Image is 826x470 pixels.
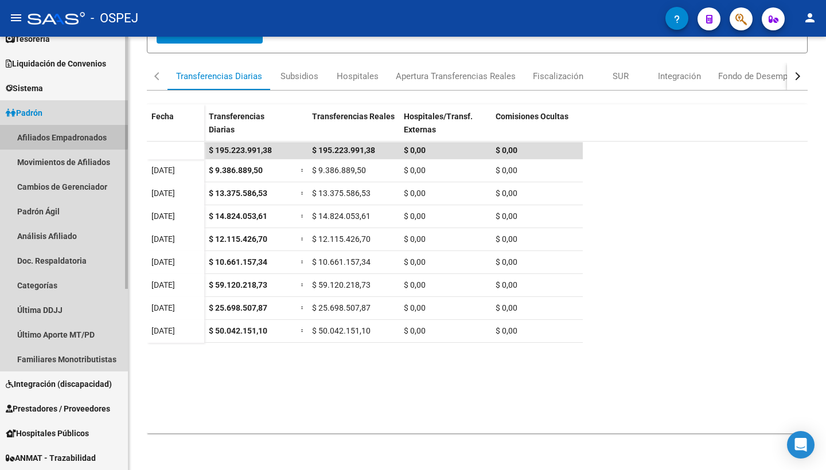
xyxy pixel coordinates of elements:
[404,326,426,335] span: $ 0,00
[91,6,138,31] span: - OSPEJ
[404,146,426,155] span: $ 0,00
[6,378,112,390] span: Integración (discapacidad)
[151,234,175,244] span: [DATE]
[312,146,375,155] span: $ 195.223.991,38
[399,104,491,152] datatable-header-cell: Hospitales/Transf. Externas
[658,70,701,83] div: Integración
[718,70,800,83] div: Fondo de Desempleo
[209,234,267,244] span: $ 12.115.426,70
[151,257,175,267] span: [DATE]
[151,211,175,221] span: [DATE]
[312,326,371,335] span: $ 50.042.151,10
[167,27,252,37] span: Buscar Período
[404,112,473,134] span: Hospitales/Transf. Externas
[533,70,583,83] div: Fiscalización
[209,211,267,221] span: $ 14.824.053,61
[209,326,267,335] span: $ 50.042.151,10
[312,303,371,312] span: $ 25.698.507,87
[491,104,583,152] datatable-header-cell: Comisiones Ocultas
[151,280,175,289] span: [DATE]
[204,104,296,152] datatable-header-cell: Transferencias Diarias
[312,280,371,289] span: $ 59.120.218,73
[6,427,89,440] span: Hospitales Públicos
[301,211,305,221] span: =
[787,431,815,459] div: Open Intercom Messenger
[209,189,267,198] span: $ 13.375.586,53
[301,303,305,312] span: =
[6,107,42,119] span: Padrón
[312,211,371,221] span: $ 14.824.053,61
[312,112,395,121] span: Transferencias Reales
[496,326,517,335] span: $ 0,00
[496,166,517,175] span: $ 0,00
[337,70,379,83] div: Hospitales
[301,166,305,175] span: =
[803,11,817,25] mat-icon: person
[496,112,568,121] span: Comisiones Ocultas
[151,112,174,121] span: Fecha
[6,57,106,70] span: Liquidación de Convenios
[312,189,371,198] span: $ 13.375.586,53
[209,112,264,134] span: Transferencias Diarias
[404,211,426,221] span: $ 0,00
[496,211,517,221] span: $ 0,00
[404,234,426,244] span: $ 0,00
[147,104,204,152] datatable-header-cell: Fecha
[6,402,110,415] span: Prestadores / Proveedores
[312,234,371,244] span: $ 12.115.426,70
[280,70,318,83] div: Subsidios
[496,234,517,244] span: $ 0,00
[6,33,50,45] span: Tesorería
[176,70,262,83] div: Transferencias Diarias
[496,189,517,198] span: $ 0,00
[307,104,399,152] datatable-header-cell: Transferencias Reales
[301,326,305,335] span: =
[312,257,371,267] span: $ 10.661.157,34
[151,189,175,198] span: [DATE]
[151,166,175,175] span: [DATE]
[613,70,629,83] div: SUR
[9,11,23,25] mat-icon: menu
[396,70,516,83] div: Apertura Transferencias Reales
[209,146,272,155] span: $ 195.223.991,38
[301,257,305,267] span: =
[6,82,43,95] span: Sistema
[209,257,267,267] span: $ 10.661.157,34
[6,452,96,464] span: ANMAT - Trazabilidad
[404,166,426,175] span: $ 0,00
[496,257,517,267] span: $ 0,00
[151,303,175,312] span: [DATE]
[301,234,305,244] span: =
[404,257,426,267] span: $ 0,00
[301,189,305,198] span: =
[404,303,426,312] span: $ 0,00
[496,303,517,312] span: $ 0,00
[496,280,517,289] span: $ 0,00
[151,326,175,335] span: [DATE]
[496,146,517,155] span: $ 0,00
[404,280,426,289] span: $ 0,00
[209,280,267,289] span: $ 59.120.218,73
[404,189,426,198] span: $ 0,00
[301,280,305,289] span: =
[209,303,267,312] span: $ 25.698.507,87
[209,166,263,175] span: $ 9.386.889,50
[312,166,366,175] span: $ 9.386.889,50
